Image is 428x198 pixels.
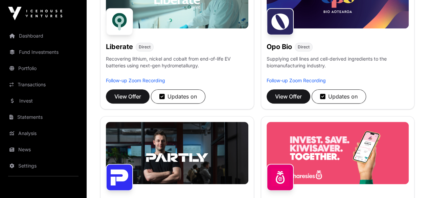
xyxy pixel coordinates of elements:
a: Statements [5,110,81,125]
a: Fund Investments [5,45,81,60]
img: Sharesies [267,164,294,191]
a: Follow-up Zoom Recording [267,78,326,83]
iframe: Chat Widget [394,166,428,198]
img: Partly-Banner.jpg [106,122,248,184]
a: Analysis [5,126,81,141]
button: Updates on [151,89,205,104]
div: Updates on [159,92,197,101]
a: Invest [5,93,81,108]
button: View Offer [267,89,310,104]
img: Sharesies-Banner.jpg [267,122,409,184]
button: View Offer [106,89,150,104]
p: Recovering lithium, nickel and cobalt from end-of-life EV batteries using next-gen hydrometallurgy. [106,56,248,77]
div: Updates on [320,92,358,101]
a: Dashboard [5,28,81,43]
h1: Opo Bio [267,42,292,51]
img: Opo Bio [267,8,294,35]
a: News [5,142,81,157]
img: Liberate [106,8,133,35]
img: Partly [106,164,133,191]
h1: Liberate [106,42,133,51]
a: Settings [5,158,81,173]
a: Portfolio [5,61,81,76]
button: Updates on [312,89,366,104]
span: View Offer [275,92,302,101]
img: Icehouse Ventures Logo [8,7,62,20]
p: Supplying cell lines and cell-derived ingredients to the biomanufacturing industry. [267,56,409,69]
span: Direct [298,44,310,50]
a: Transactions [5,77,81,92]
a: Follow-up Zoom Recording [106,78,165,83]
span: View Offer [114,92,141,101]
span: Direct [139,44,151,50]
